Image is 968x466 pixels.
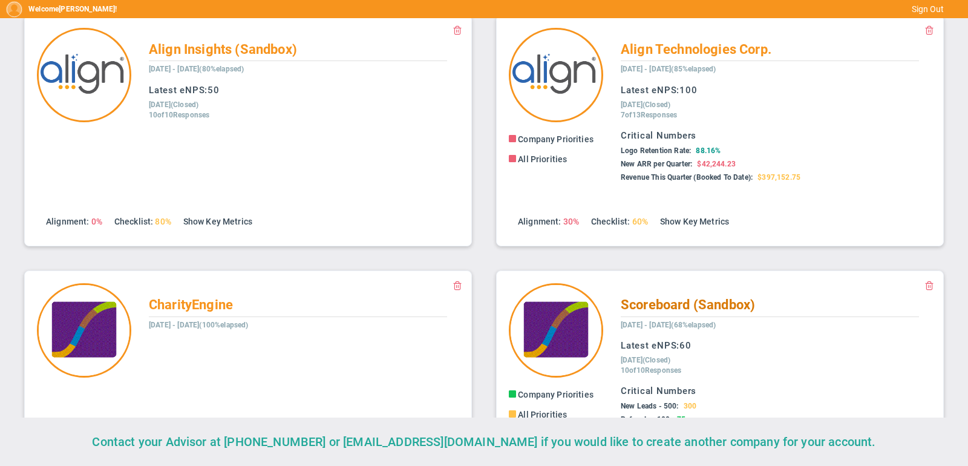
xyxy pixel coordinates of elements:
span: Responses [173,111,209,119]
span: All Priorities [518,410,567,419]
span: Alignment: [518,217,561,226]
span: of [625,111,632,119]
span: Checklist: [114,217,153,226]
span: 75 [677,415,685,424]
h3: Critical Numbers [621,130,919,142]
span: 30% [563,217,579,226]
span: ( [199,65,201,73]
span: [PERSON_NAME] [59,5,115,13]
span: Responses [645,366,681,375]
span: [DATE] [621,65,643,73]
a: Show Key Metrics [183,217,252,226]
span: Latest eNPS: [621,340,679,351]
span: All Priorities [518,154,567,164]
span: [DATE] [177,65,199,73]
span: (Closed) [643,100,670,109]
span: 10 [149,111,157,119]
span: CharityEngine [149,297,233,312]
span: 10 [636,366,645,375]
span: - [644,321,647,329]
span: $397,152.75 [757,173,800,182]
span: elapsed) [688,321,716,329]
span: Company Priorities [518,134,594,144]
span: elapsed) [688,65,716,73]
span: Align Insights (Sandbox) [149,42,297,57]
span: 10 [621,366,629,375]
span: New ARR per Quarter: [621,160,692,168]
img: 193898.Person.photo [6,1,22,18]
span: (Closed) [171,100,198,109]
span: 50 [208,85,220,96]
span: [DATE] [149,65,171,73]
h5: Welcome ! [28,5,117,13]
span: 60% [632,217,648,226]
div: Contact your Advisor at [PHONE_NUMBER] or [EMAIL_ADDRESS][DOMAIN_NAME] if you would like to creat... [12,430,956,454]
span: ( [671,321,673,329]
span: [DATE] [149,321,171,329]
span: Alignment: [46,217,89,226]
span: 85% [674,65,688,73]
span: 300 [684,402,696,410]
span: 80% [155,217,171,226]
span: elapsed) [220,321,248,329]
span: 100 [679,85,697,96]
span: [DATE] [649,65,671,73]
img: 32702.Company.photo [37,283,131,378]
span: [DATE] [621,321,643,329]
span: 88.16% [696,146,721,155]
span: Responses [641,111,677,119]
span: 80% [202,65,216,73]
span: of [629,366,636,375]
img: 10991.Company.photo [509,28,603,122]
span: Referrals - 100: [621,415,672,424]
span: 13 [632,111,641,119]
span: - [172,65,175,73]
span: 60 [679,340,692,351]
span: [DATE] [621,356,643,364]
img: 33586.Company.photo [509,283,603,378]
span: elapsed) [216,65,244,73]
span: 100% [202,321,221,329]
span: Align Technologies Corp. [621,42,771,57]
span: Scoreboard (Sandbox) [621,297,755,312]
span: - [644,65,647,73]
a: Show Key Metrics [660,217,729,226]
img: 33245.Company.photo [37,28,131,122]
span: Revenue This Quarter (Booked To Date): [621,173,753,182]
span: Checklist: [591,217,630,226]
span: of [157,111,164,119]
span: [DATE] [177,321,199,329]
span: New Leads - 500: [621,402,679,410]
span: ( [199,321,201,329]
span: ( [671,65,673,73]
span: Company Priorities [518,390,594,399]
span: [DATE] [621,100,643,109]
span: - [172,321,175,329]
span: (Closed) [643,356,670,364]
span: [DATE] [649,321,671,329]
span: 10 [165,111,173,119]
span: 0% [91,217,102,226]
span: Logo Retention Rate: [621,146,691,155]
span: Latest eNPS: [621,85,679,96]
span: 68% [674,321,688,329]
h3: Critical Numbers [621,385,919,398]
span: Latest eNPS: [149,85,208,96]
span: 7 [621,111,625,119]
span: [DATE] [149,100,171,109]
span: $42,244.23 [697,160,736,168]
